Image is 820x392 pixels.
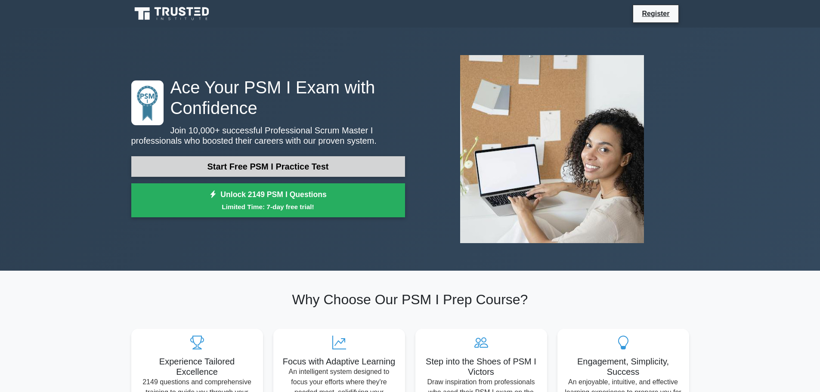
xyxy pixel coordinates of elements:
[564,356,682,377] h5: Engagement, Simplicity, Success
[422,356,540,377] h5: Step into the Shoes of PSM I Victors
[131,291,689,308] h2: Why Choose Our PSM I Prep Course?
[131,125,405,146] p: Join 10,000+ successful Professional Scrum Master I professionals who boosted their careers with ...
[637,8,675,19] a: Register
[131,183,405,218] a: Unlock 2149 PSM I QuestionsLimited Time: 7-day free trial!
[131,77,405,118] h1: Ace Your PSM I Exam with Confidence
[280,356,398,367] h5: Focus with Adaptive Learning
[138,356,256,377] h5: Experience Tailored Excellence
[142,202,394,212] small: Limited Time: 7-day free trial!
[131,156,405,177] a: Start Free PSM I Practice Test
